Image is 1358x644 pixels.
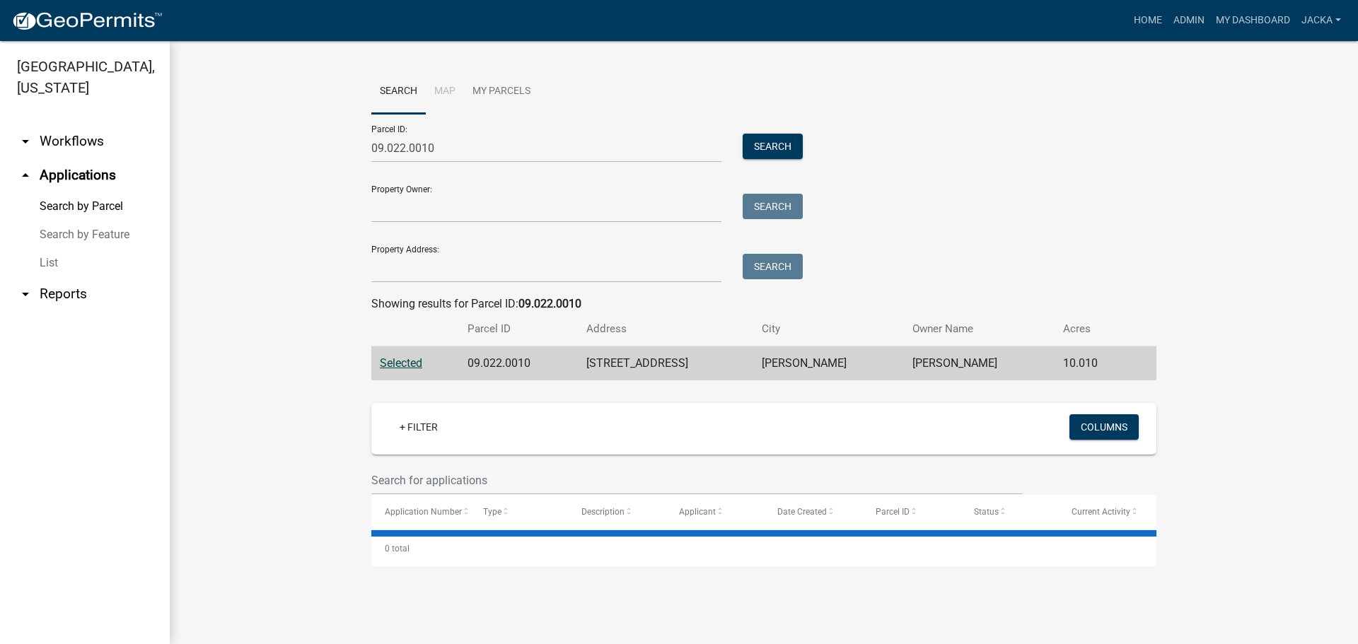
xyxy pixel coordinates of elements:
a: + Filter [388,414,449,440]
i: arrow_drop_down [17,286,34,303]
td: [STREET_ADDRESS] [578,346,754,381]
a: Admin [1168,7,1210,34]
span: Parcel ID [876,507,910,517]
th: Parcel ID [459,312,577,346]
div: 0 total [371,531,1156,566]
a: My Parcels [464,69,539,115]
td: [PERSON_NAME] [904,346,1055,381]
button: Search [743,194,803,219]
a: Home [1128,7,1168,34]
datatable-header-cell: Type [470,495,568,529]
a: Search [371,69,426,115]
strong: 09.022.0010 [518,297,581,310]
th: City [753,312,904,346]
span: Status [974,507,999,517]
datatable-header-cell: Application Number [371,495,470,529]
span: Current Activity [1072,507,1130,517]
i: arrow_drop_down [17,133,34,150]
button: Search [743,254,803,279]
span: Applicant [679,507,716,517]
td: 09.022.0010 [459,346,577,381]
td: [PERSON_NAME] [753,346,904,381]
a: Selected [380,356,422,370]
th: Acres [1055,312,1131,346]
input: Search for applications [371,466,1022,495]
a: My Dashboard [1210,7,1296,34]
span: Description [581,507,625,517]
button: Columns [1069,414,1139,440]
td: 10.010 [1055,346,1131,381]
button: Search [743,134,803,159]
span: Date Created [777,507,827,517]
a: jacka [1296,7,1347,34]
datatable-header-cell: Description [568,495,666,529]
i: arrow_drop_up [17,167,34,184]
datatable-header-cell: Date Created [764,495,862,529]
datatable-header-cell: Parcel ID [862,495,961,529]
span: Application Number [385,507,462,517]
th: Owner Name [904,312,1055,346]
datatable-header-cell: Applicant [666,495,764,529]
th: Address [578,312,754,346]
div: Showing results for Parcel ID: [371,295,1156,312]
datatable-header-cell: Current Activity [1058,495,1156,529]
span: Type [483,507,501,517]
datatable-header-cell: Status [961,495,1059,529]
